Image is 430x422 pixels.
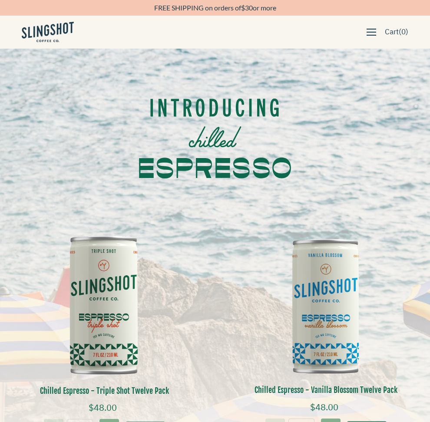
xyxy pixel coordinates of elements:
img: intro.svg__PID:948df2cb-ef34-4dd7-a140-f54439bfbc6a [139,55,291,211]
div: $48.00 [222,400,430,419]
span: ) [406,26,408,38]
span: $ [241,3,245,12]
img: Vanilla Blossom Six-Pack [271,224,380,387]
h3: Chilled Espresso - Vanilla Blossom Twelve Pack [222,385,430,396]
a: Cart(0) [380,23,413,40]
img: Triple Shot Six-Pack [50,224,159,388]
span: 30 [245,3,253,12]
span: 0 [401,27,406,36]
span: ( [399,26,401,38]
